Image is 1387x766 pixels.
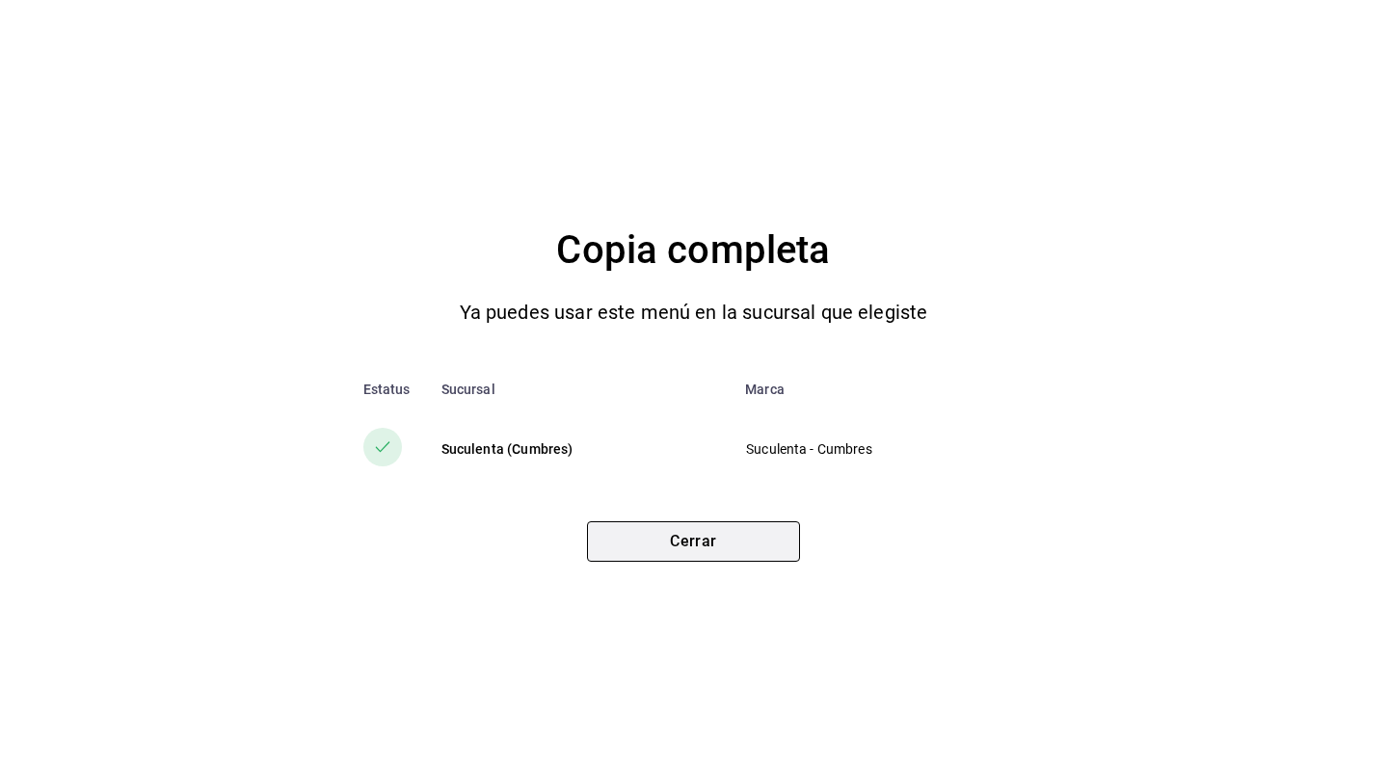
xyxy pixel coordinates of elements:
[426,366,731,412] th: Sucursal
[556,220,830,281] h4: Copia completa
[460,297,928,328] p: Ya puedes usar este menú en la sucursal que elegiste
[333,366,426,412] th: Estatus
[441,439,715,459] div: Suculenta (Cumbres)
[587,521,800,562] button: Cerrar
[730,366,1054,412] th: Marca
[746,439,1023,460] p: Suculenta - Cumbres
